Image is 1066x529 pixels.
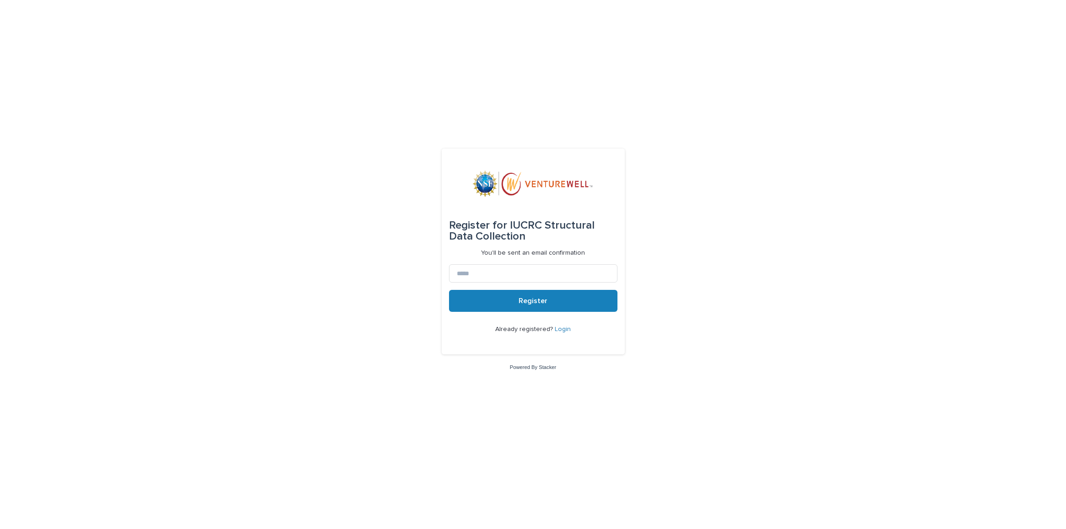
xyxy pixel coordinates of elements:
span: Register [519,297,547,305]
button: Register [449,290,617,312]
img: mWhVGmOKROS2pZaMU8FQ [473,171,594,198]
a: Powered By Stacker [510,364,556,370]
div: IUCRC Structural Data Collection [449,213,617,249]
span: Register for [449,220,507,231]
p: You'll be sent an email confirmation [481,249,585,257]
span: Already registered? [495,326,555,332]
a: Login [555,326,571,332]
